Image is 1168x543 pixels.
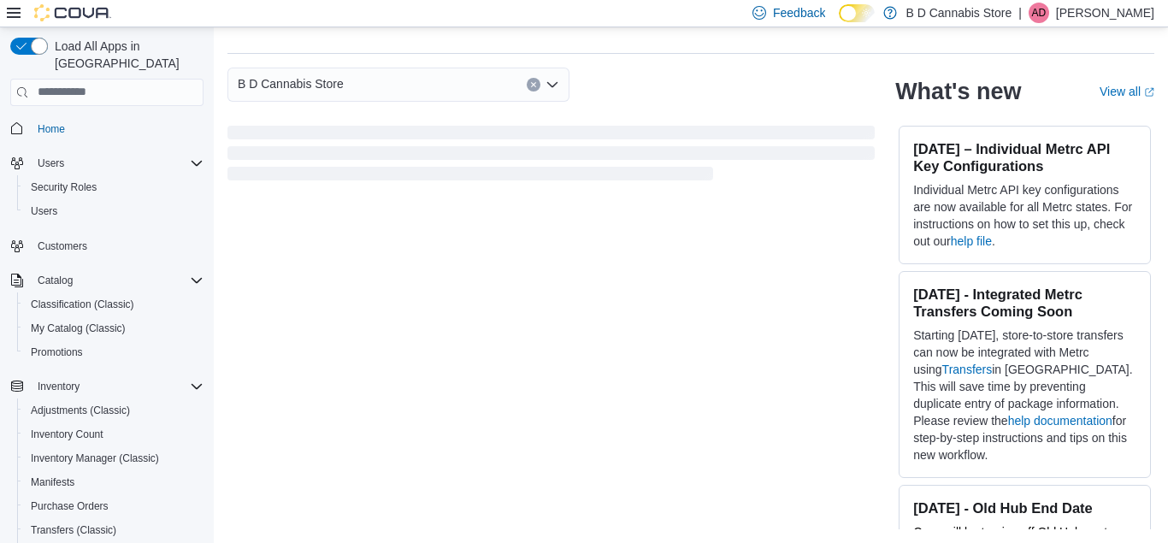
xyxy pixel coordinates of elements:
[546,78,559,91] button: Open list of options
[31,153,71,174] button: Users
[31,523,116,537] span: Transfers (Classic)
[3,151,210,175] button: Users
[31,428,103,441] span: Inventory Count
[238,74,344,94] span: B D Cannabis Store
[3,269,210,292] button: Catalog
[24,520,204,540] span: Transfers (Classic)
[24,424,204,445] span: Inventory Count
[17,199,210,223] button: Users
[24,294,204,315] span: Classification (Classic)
[17,422,210,446] button: Inventory Count
[913,140,1136,174] h3: [DATE] – Individual Metrc API Key Configurations
[24,472,204,493] span: Manifests
[1032,3,1047,23] span: AD
[31,180,97,194] span: Security Roles
[38,122,65,136] span: Home
[24,496,115,516] a: Purchase Orders
[31,235,204,257] span: Customers
[24,400,137,421] a: Adjustments (Classic)
[839,4,875,22] input: Dark Mode
[1018,3,1022,23] p: |
[38,156,64,170] span: Users
[527,78,540,91] button: Clear input
[951,234,992,248] a: help file
[38,239,87,253] span: Customers
[913,181,1136,250] p: Individual Metrc API key configurations are now available for all Metrc states. For instructions ...
[31,270,80,291] button: Catalog
[3,233,210,258] button: Customers
[24,400,204,421] span: Adjustments (Classic)
[31,499,109,513] span: Purchase Orders
[24,318,133,339] a: My Catalog (Classic)
[31,119,72,139] a: Home
[1029,3,1049,23] div: Aman Dhillon
[31,345,83,359] span: Promotions
[31,153,204,174] span: Users
[1144,87,1154,97] svg: External link
[17,446,210,470] button: Inventory Manager (Classic)
[17,494,210,518] button: Purchase Orders
[913,286,1136,320] h3: [DATE] - Integrated Metrc Transfers Coming Soon
[31,475,74,489] span: Manifests
[31,204,57,218] span: Users
[24,448,204,469] span: Inventory Manager (Classic)
[31,452,159,465] span: Inventory Manager (Classic)
[942,363,993,376] a: Transfers
[24,201,204,221] span: Users
[24,448,166,469] a: Inventory Manager (Classic)
[17,340,210,364] button: Promotions
[24,318,204,339] span: My Catalog (Classic)
[31,270,204,291] span: Catalog
[24,472,81,493] a: Manifests
[31,322,126,335] span: My Catalog (Classic)
[1056,3,1154,23] p: [PERSON_NAME]
[1008,414,1112,428] a: help documentation
[24,177,204,198] span: Security Roles
[34,4,111,21] img: Cova
[17,518,210,542] button: Transfers (Classic)
[24,201,64,221] a: Users
[24,424,110,445] a: Inventory Count
[31,298,134,311] span: Classification (Classic)
[17,316,210,340] button: My Catalog (Classic)
[3,116,210,141] button: Home
[24,342,204,363] span: Promotions
[913,327,1136,463] p: Starting [DATE], store-to-store transfers can now be integrated with Metrc using in [GEOGRAPHIC_D...
[17,398,210,422] button: Adjustments (Classic)
[48,38,204,72] span: Load All Apps in [GEOGRAPHIC_DATA]
[24,496,204,516] span: Purchase Orders
[773,4,825,21] span: Feedback
[227,129,875,184] span: Loading
[17,292,210,316] button: Classification (Classic)
[24,294,141,315] a: Classification (Classic)
[1100,85,1154,98] a: View allExternal link
[17,470,210,494] button: Manifests
[913,499,1136,516] h3: [DATE] - Old Hub End Date
[17,175,210,199] button: Security Roles
[31,376,204,397] span: Inventory
[895,78,1021,105] h2: What's new
[38,274,73,287] span: Catalog
[3,375,210,398] button: Inventory
[31,236,94,257] a: Customers
[24,177,103,198] a: Security Roles
[31,404,130,417] span: Adjustments (Classic)
[38,380,80,393] span: Inventory
[24,520,123,540] a: Transfers (Classic)
[31,376,86,397] button: Inventory
[24,342,90,363] a: Promotions
[905,3,1012,23] p: B D Cannabis Store
[31,118,204,139] span: Home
